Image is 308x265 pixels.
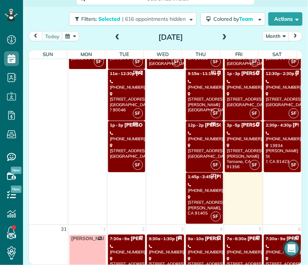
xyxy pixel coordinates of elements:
[227,143,260,169] div: [STREET_ADDRESS][PERSON_NAME] Tarzana, CA 91356
[266,71,294,76] span: 12:30p - 2:30p
[266,131,299,141] div: [PHONE_NUMBER]
[188,236,204,241] span: 8a - 10a
[283,240,301,258] div: Open Intercom Messenger
[124,33,217,41] h2: [DATE]
[149,244,182,255] div: [PHONE_NUMBER]
[110,236,130,241] span: 7:30a - 9a
[213,16,256,22] span: Colored by
[196,51,206,57] span: Thu
[188,91,221,112] div: [STREET_ADDRESS] [PERSON_NAME][GEOGRAPHIC_DATA]
[29,31,43,41] button: prev
[250,108,260,118] span: SF
[288,31,302,41] button: next
[133,160,143,170] span: SF
[11,186,22,193] span: New
[119,51,129,57] span: Tue
[42,31,63,41] button: today
[266,244,299,255] div: [PHONE_NUMBER]
[273,51,282,57] span: Sat
[235,51,243,57] span: Fri
[141,225,146,233] a: 2
[266,122,292,128] span: 2:30p - 4:30p
[205,122,245,128] span: [PERSON_NAME]
[188,131,221,141] div: [PHONE_NUMBER]
[211,57,221,67] span: SF
[250,160,260,170] span: SF
[60,225,68,233] a: 31
[188,122,204,128] span: 12p - 2p
[188,182,221,193] div: [PHONE_NUMBER]
[266,91,299,107] div: [STREET_ADDRESS] [GEOGRAPHIC_DATA]
[110,143,143,159] div: [STREET_ADDRESS] [GEOGRAPHIC_DATA]
[133,108,143,118] span: SF
[188,79,221,90] div: [PHONE_NUMBER]
[124,122,165,128] span: [PERSON_NAME]
[188,244,221,255] div: [PHONE_NUMBER]
[149,236,175,241] span: 8:30a - 1:30p
[227,79,260,90] div: [PHONE_NUMBER]
[69,12,197,26] button: Filters: Selected | 616 appointments hidden
[94,57,104,67] span: SF
[102,225,107,233] a: 1
[188,174,214,179] span: 1:45p - 3:45p
[289,160,299,170] span: SF
[205,236,245,242] span: [PERSON_NAME]
[110,91,143,112] div: [STREET_ADDRESS] [GEOGRAPHIC_DATA], ? 90046
[289,108,299,118] span: SF
[241,71,282,76] span: [PERSON_NAME]
[157,51,169,57] span: Wed
[188,194,221,216] div: [STREET_ADDRESS] [PERSON_NAME], CA 91405
[211,108,221,118] span: SF
[227,71,240,76] span: 1p - 3p
[110,244,143,255] div: [PHONE_NUMBER]
[176,236,216,242] span: [PERSON_NAME]
[219,225,224,233] a: 4
[110,71,135,76] span: 11a - 12:30p
[136,71,176,76] span: [PERSON_NAME]
[11,167,22,174] span: New
[180,225,185,233] a: 3
[297,225,302,233] a: 6
[289,57,299,67] span: SF
[227,244,260,255] div: [PHONE_NUMBER]
[65,12,197,26] a: Filters: Selected | 616 appointments hidden
[81,16,97,22] span: Filters:
[131,236,243,242] span: [PERSON_NAME] - Southwest Industrial Electric
[200,12,265,26] button: Colored byTeam
[266,143,299,164] div: 13934 [PERSON_NAME] St ?, CA 91423
[133,57,143,67] span: SF
[227,131,260,141] div: [PHONE_NUMBER]
[188,71,216,76] span: 9:15a - 11:15a
[266,236,286,241] span: 7:30a - 9a
[227,236,247,241] span: 7a - 8:30a
[172,57,182,67] span: SF
[217,71,305,76] span: [PERSON_NAME] & [PERSON_NAME]
[227,122,240,128] span: 3p - 5p
[241,122,282,128] span: [PERSON_NAME]
[239,16,254,22] span: Team
[43,51,53,57] span: Sun
[227,91,260,107] div: [STREET_ADDRESS] [GEOGRAPHIC_DATA]
[81,51,92,57] span: Mon
[110,131,143,141] div: [PHONE_NUMBER]
[266,79,299,90] div: [PHONE_NUMBER]
[215,174,255,180] span: [PERSON_NAME]
[188,143,221,159] div: [STREET_ADDRESS] [GEOGRAPHIC_DATA]
[250,57,260,67] span: SF
[258,225,263,233] a: 5
[211,212,221,222] span: SF
[268,12,302,26] button: Actions
[211,160,221,170] span: SF
[110,79,143,90] div: [PHONE_NUMBER]
[98,16,121,22] span: Selected
[122,16,186,22] span: | 616 appointments hidden
[71,236,122,242] span: [PERSON_NAME] OFF
[110,122,124,128] span: 1p - 3p
[263,31,289,41] button: Month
